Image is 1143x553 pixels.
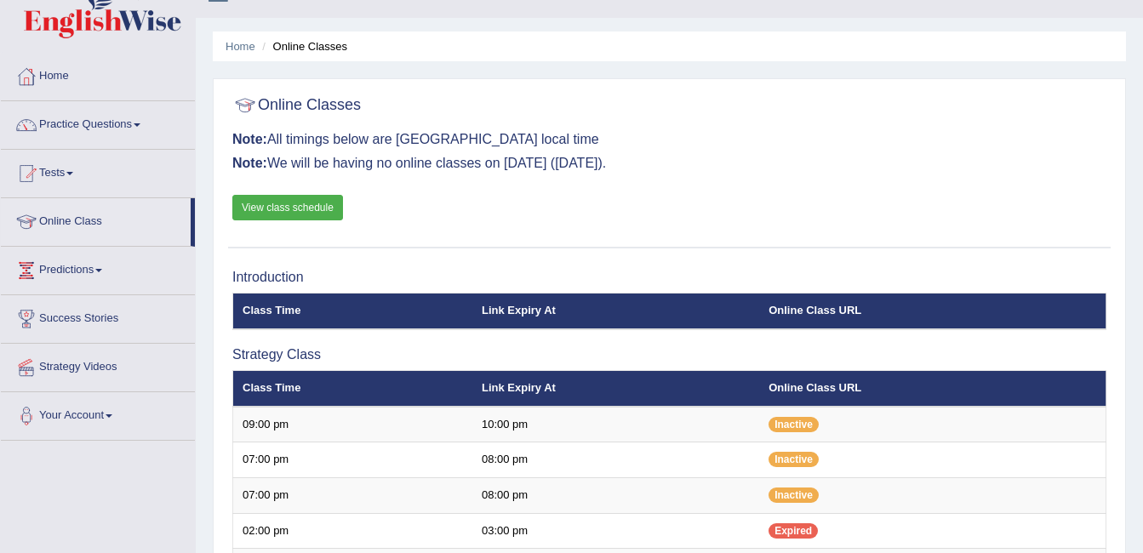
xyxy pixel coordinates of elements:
[1,53,195,95] a: Home
[759,294,1106,329] th: Online Class URL
[258,38,347,54] li: Online Classes
[1,344,195,386] a: Strategy Videos
[472,407,759,442] td: 10:00 pm
[1,101,195,144] a: Practice Questions
[232,270,1106,285] h3: Introduction
[472,442,759,478] td: 08:00 pm
[472,513,759,549] td: 03:00 pm
[472,477,759,513] td: 08:00 pm
[233,513,472,549] td: 02:00 pm
[233,294,472,329] th: Class Time
[232,156,1106,171] h3: We will be having no online classes on [DATE] ([DATE]).
[232,156,267,170] b: Note:
[226,40,255,53] a: Home
[1,150,195,192] a: Tests
[769,417,819,432] span: Inactive
[472,371,759,407] th: Link Expiry At
[1,198,191,241] a: Online Class
[232,132,1106,147] h3: All timings below are [GEOGRAPHIC_DATA] local time
[233,407,472,442] td: 09:00 pm
[233,371,472,407] th: Class Time
[1,392,195,435] a: Your Account
[769,452,819,467] span: Inactive
[232,347,1106,362] h3: Strategy Class
[232,93,361,118] h2: Online Classes
[759,371,1106,407] th: Online Class URL
[1,247,195,289] a: Predictions
[472,294,759,329] th: Link Expiry At
[232,132,267,146] b: Note:
[1,295,195,338] a: Success Stories
[233,477,472,513] td: 07:00 pm
[232,195,343,220] a: View class schedule
[769,523,818,539] span: Expired
[233,442,472,478] td: 07:00 pm
[769,487,819,503] span: Inactive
